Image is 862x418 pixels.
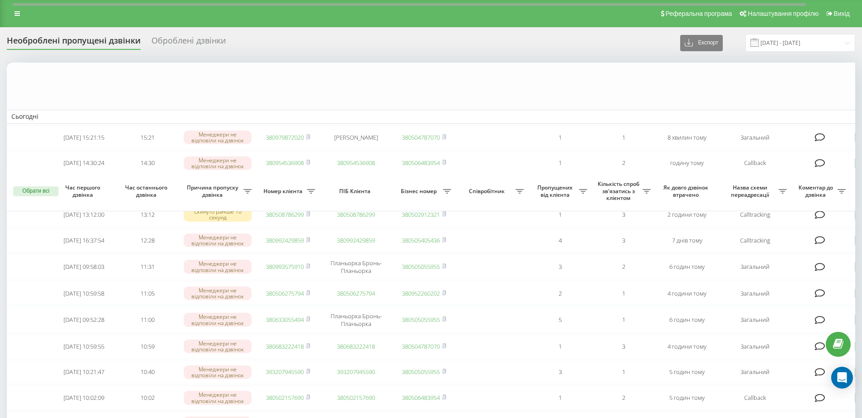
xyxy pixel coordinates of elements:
[52,228,116,253] td: [DATE] 16:37:54
[719,254,791,280] td: Загальний
[719,126,791,150] td: Загальний
[52,335,116,359] td: [DATE] 10:59:55
[184,131,252,144] div: Менеджери не відповіли на дзвінок
[52,386,116,410] td: [DATE] 10:02:09
[184,156,252,170] div: Менеджери не відповіли на дзвінок
[528,126,592,150] td: 1
[680,35,723,51] button: Експорт
[402,159,440,167] a: 380506483954
[528,386,592,410] td: 1
[116,151,179,175] td: 14:30
[592,360,655,384] td: 1
[592,282,655,306] td: 1
[266,159,304,167] a: 380954536908
[528,360,592,384] td: 3
[184,233,252,247] div: Менеджери не відповіли на дзвінок
[52,126,116,150] td: [DATE] 15:21:15
[266,342,304,350] a: 380683222418
[528,254,592,280] td: 3
[402,368,440,376] a: 380505055955
[320,126,392,150] td: [PERSON_NAME]
[528,151,592,175] td: 1
[123,184,172,198] span: Час останнього дзвінка
[337,368,375,376] a: 393207945590
[592,307,655,332] td: 1
[116,360,179,384] td: 10:40
[719,386,791,410] td: Callback
[52,254,116,280] td: [DATE] 09:58:03
[592,203,655,227] td: 3
[116,335,179,359] td: 10:59
[116,282,179,306] td: 11:05
[402,133,440,141] a: 380504787070
[116,307,179,332] td: 11:00
[655,151,719,175] td: годину тому
[596,180,643,202] span: Кількість спроб зв'язатись з клієнтом
[261,188,307,195] span: Номер клієнта
[184,184,244,198] span: Причина пропуску дзвінка
[337,210,375,219] a: 380508786299
[655,203,719,227] td: 2 години тому
[184,260,252,273] div: Менеджери не відповіли на дзвінок
[655,307,719,332] td: 6 годин тому
[52,282,116,306] td: [DATE] 10:59:58
[402,289,440,297] a: 380952260202
[460,188,516,195] span: Співробітник
[52,151,116,175] td: [DATE] 14:30:24
[7,36,141,50] div: Необроблені пропущені дзвінки
[266,316,304,324] a: 380633055494
[116,126,179,150] td: 15:21
[184,391,252,404] div: Менеджери не відповіли на дзвінок
[266,210,304,219] a: 380508786299
[266,236,304,244] a: 380992429859
[184,208,252,221] div: Скинуто раніше 10 секунд
[13,186,58,196] button: Обрати всі
[528,335,592,359] td: 1
[719,282,791,306] td: Загальний
[834,10,850,17] span: Вихід
[402,342,440,350] a: 380504787070
[719,151,791,175] td: Callback
[151,36,226,50] div: Оброблені дзвінки
[402,262,440,271] a: 380505055955
[655,335,719,359] td: 4 години тому
[402,316,440,324] a: 380505055955
[655,360,719,384] td: 5 годин тому
[655,282,719,306] td: 4 години тому
[592,386,655,410] td: 2
[337,394,375,402] a: 380502157690
[655,386,719,410] td: 5 годин тому
[337,159,375,167] a: 380954536908
[266,368,304,376] a: 393207945590
[528,203,592,227] td: 1
[666,10,732,17] span: Реферальна програма
[116,386,179,410] td: 10:02
[533,184,579,198] span: Пропущених від клієнта
[719,335,791,359] td: Загальний
[592,151,655,175] td: 2
[528,282,592,306] td: 2
[719,360,791,384] td: Загальний
[655,126,719,150] td: 8 хвилин тому
[266,133,304,141] a: 380979872020
[59,184,108,198] span: Час першого дзвінка
[320,307,392,332] td: Планьорка Бронь-Планьорка
[320,254,392,280] td: Планьорка Бронь-Планьорка
[184,365,252,379] div: Менеджери не відповіли на дзвінок
[592,254,655,280] td: 2
[52,307,116,332] td: [DATE] 09:52:28
[397,188,443,195] span: Бізнес номер
[528,228,592,253] td: 4
[52,203,116,227] td: [DATE] 13:12:00
[592,335,655,359] td: 3
[748,10,818,17] span: Налаштування профілю
[655,228,719,253] td: 7 днів тому
[402,394,440,402] a: 380506483954
[796,184,838,198] span: Коментар до дзвінка
[337,236,375,244] a: 380992429859
[723,184,779,198] span: Назва схеми переадресації
[592,126,655,150] td: 1
[337,342,375,350] a: 380683222418
[184,313,252,326] div: Менеджери не відповіли на дзвінок
[337,289,375,297] a: 380506275794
